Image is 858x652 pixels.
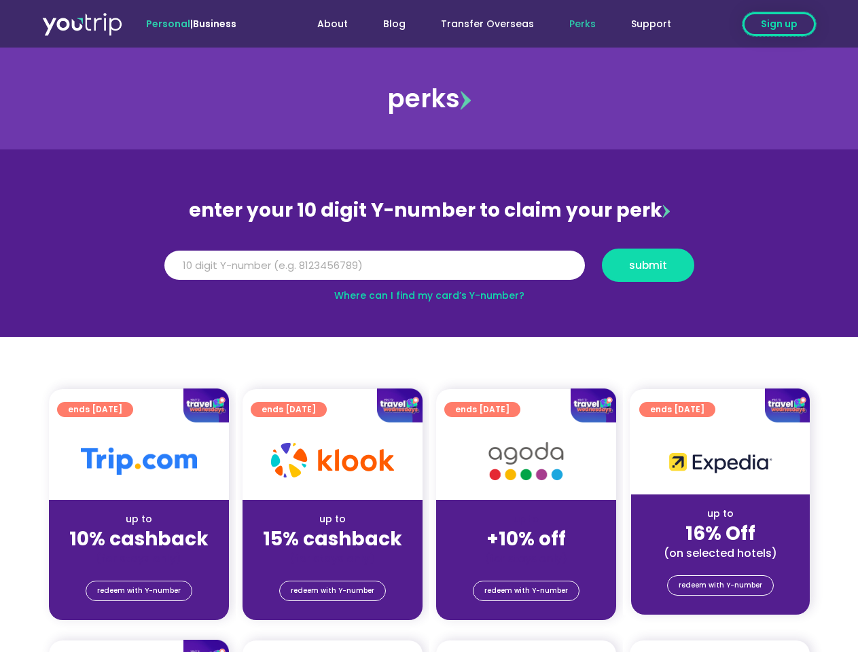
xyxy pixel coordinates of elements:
[146,17,190,31] span: Personal
[273,12,689,37] nav: Menu
[164,251,585,280] input: 10 digit Y-number (e.g. 8123456789)
[642,546,799,560] div: (on selected hotels)
[743,12,816,36] a: Sign up
[552,12,613,37] a: Perks
[279,581,386,601] a: redeem with Y-number
[667,575,774,596] a: redeem with Y-number
[253,551,412,566] div: (for stays only)
[484,581,568,600] span: redeem with Y-number
[679,576,762,595] span: redeem with Y-number
[69,526,209,552] strong: 10% cashback
[97,581,181,600] span: redeem with Y-number
[602,249,694,282] button: submit
[60,551,218,566] div: (for stays only)
[423,12,552,37] a: Transfer Overseas
[685,520,755,547] strong: 16% Off
[146,17,236,31] span: |
[253,512,412,526] div: up to
[486,526,566,552] strong: +10% off
[447,551,605,566] div: (for stays only)
[291,581,374,600] span: redeem with Y-number
[263,526,402,552] strong: 15% cashback
[334,289,524,302] a: Where can I find my card’s Y-number?
[86,581,192,601] a: redeem with Y-number
[365,12,423,37] a: Blog
[158,193,701,228] div: enter your 10 digit Y-number to claim your perk
[473,581,579,601] a: redeem with Y-number
[164,249,694,292] form: Y Number
[613,12,689,37] a: Support
[514,512,539,526] span: up to
[761,17,798,31] span: Sign up
[642,507,799,521] div: up to
[193,17,236,31] a: Business
[629,260,667,270] span: submit
[60,512,218,526] div: up to
[300,12,365,37] a: About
